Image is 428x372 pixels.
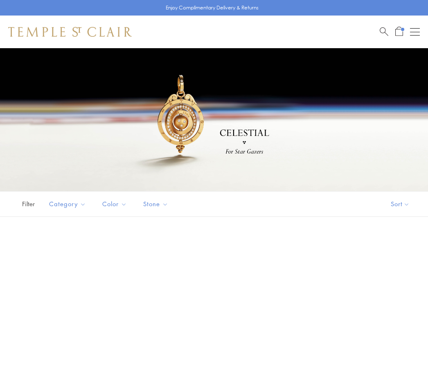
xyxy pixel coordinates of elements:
iframe: Gorgias live chat messenger [387,334,420,364]
button: Color [96,195,133,213]
button: Show sort by [372,192,428,216]
span: Stone [139,199,174,209]
p: Enjoy Complimentary Delivery & Returns [166,4,259,12]
img: Temple St. Clair [8,27,132,37]
button: Category [43,195,92,213]
a: Open Shopping Bag [395,27,403,37]
button: Stone [137,195,174,213]
span: Category [45,199,92,209]
a: Search [380,27,388,37]
button: Open navigation [410,27,420,37]
span: Color [98,199,133,209]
